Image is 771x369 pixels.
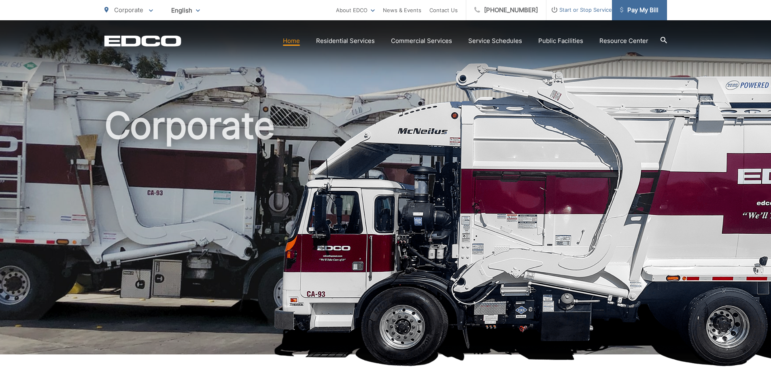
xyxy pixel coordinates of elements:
a: Residential Services [316,36,375,46]
a: Resource Center [599,36,648,46]
a: About EDCO [336,5,375,15]
a: Service Schedules [468,36,522,46]
span: Pay My Bill [620,5,658,15]
a: EDCD logo. Return to the homepage. [104,35,181,47]
a: Public Facilities [538,36,583,46]
a: Home [283,36,300,46]
span: English [165,3,206,17]
a: Commercial Services [391,36,452,46]
span: Corporate [114,6,143,14]
a: Contact Us [429,5,458,15]
a: News & Events [383,5,421,15]
h1: Corporate [104,105,667,362]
